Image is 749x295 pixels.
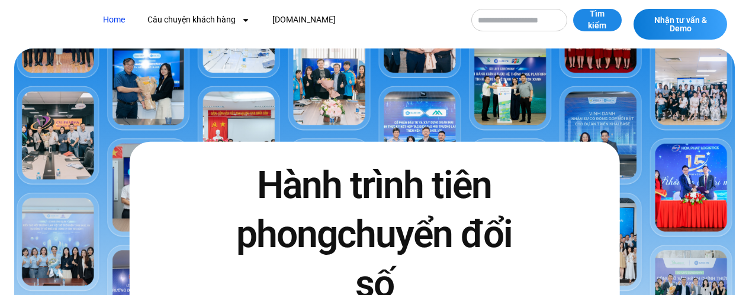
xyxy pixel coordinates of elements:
nav: Menu [94,9,460,31]
button: Tìm kiếm [573,9,622,31]
a: [DOMAIN_NAME] [263,9,345,31]
a: Câu chuyện khách hàng [139,9,259,31]
span: Tìm kiếm [585,8,610,31]
a: Home [94,9,134,31]
span: Nhận tư vấn & Demo [645,16,715,33]
a: Nhận tư vấn & Demo [634,9,727,40]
